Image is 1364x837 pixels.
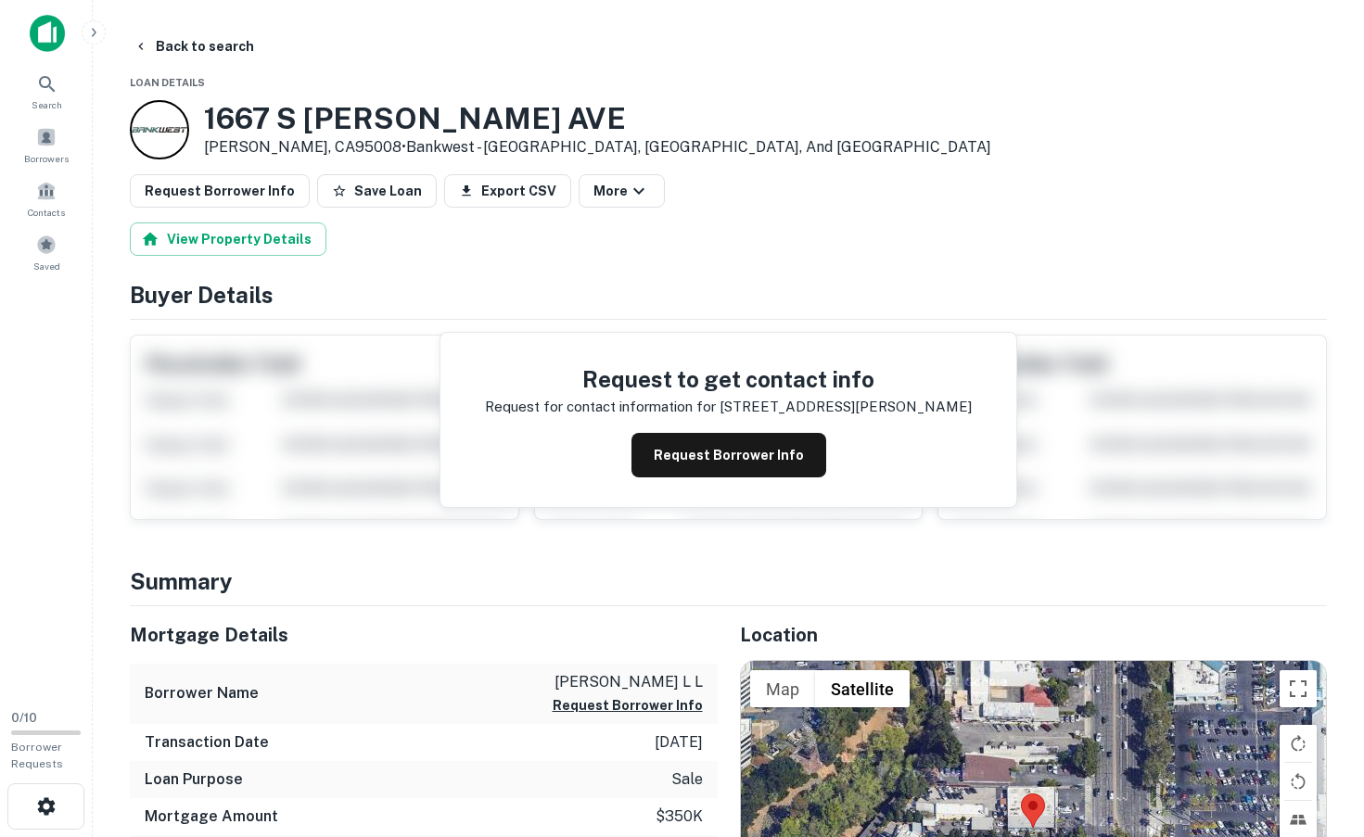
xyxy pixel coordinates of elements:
h6: Loan Purpose [145,768,243,791]
button: Toggle fullscreen view [1280,670,1317,707]
img: capitalize-icon.png [30,15,65,52]
button: Save Loan [317,174,437,208]
h6: Borrower Name [145,682,259,704]
h3: 1667 S [PERSON_NAME] AVE [204,101,991,136]
h5: Location [740,621,1328,649]
button: Show street map [750,670,815,707]
a: Contacts [6,173,87,223]
p: $350k [656,805,703,828]
h6: Transaction Date [145,731,269,754]
h5: Mortgage Details [130,621,718,649]
p: Request for contact information for [485,396,716,418]
a: Saved [6,227,87,277]
button: Request Borrower Info [553,694,703,717]
h4: Request to get contact info [485,362,972,396]
span: 0 / 10 [11,711,37,725]
a: Bankwest - [GEOGRAPHIC_DATA], [GEOGRAPHIC_DATA], And [GEOGRAPHIC_DATA] [406,138,991,156]
p: sale [671,768,703,791]
span: Contacts [28,205,65,220]
button: Export CSV [444,174,571,208]
span: Loan Details [130,77,205,88]
button: Request Borrower Info [631,433,826,477]
span: Saved [33,259,60,273]
h4: Summary [130,564,1327,598]
span: Search [32,97,62,112]
button: View Property Details [130,222,326,256]
p: [STREET_ADDRESS][PERSON_NAME] [720,396,972,418]
a: Search [6,66,87,116]
iframe: Chat Widget [1271,689,1364,778]
button: More [579,174,665,208]
button: Show satellite imagery [815,670,910,707]
button: Rotate map counterclockwise [1280,763,1317,800]
p: [PERSON_NAME], CA95008 • [204,136,991,159]
p: [DATE] [655,731,703,754]
span: Borrowers [24,151,69,166]
h4: Buyer Details [130,278,1327,311]
button: Back to search [126,30,261,63]
button: Request Borrower Info [130,174,310,208]
h6: Mortgage Amount [145,805,278,828]
span: Borrower Requests [11,741,63,770]
p: [PERSON_NAME] l l [553,671,703,693]
a: Borrowers [6,120,87,170]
